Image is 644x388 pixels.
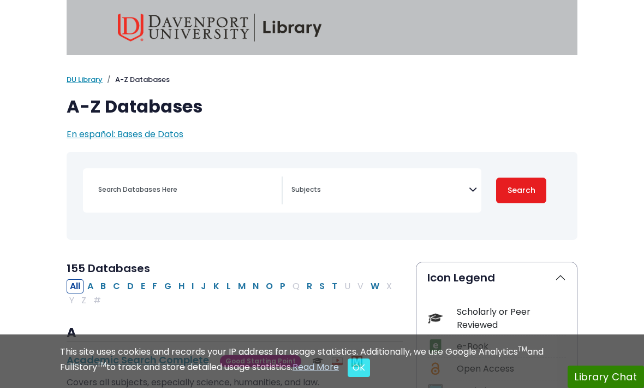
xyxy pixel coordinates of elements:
[263,279,276,293] button: Filter Results O
[118,14,322,42] img: Davenport University Library
[457,305,566,332] div: Scholarly or Peer Reviewed
[367,279,383,293] button: Filter Results W
[84,279,97,293] button: Filter Results A
[67,128,183,140] a: En español: Bases de Datos
[67,96,577,117] h1: A-Z Databases
[277,279,289,293] button: Filter Results P
[92,182,282,198] input: Search database by title or keyword
[175,279,188,293] button: Filter Results H
[97,279,109,293] button: Filter Results B
[568,366,644,388] button: Library Chat
[67,152,577,240] nav: Search filters
[210,279,223,293] button: Filter Results K
[235,279,249,293] button: Filter Results M
[249,279,262,293] button: Filter Results N
[291,186,469,195] textarea: Search
[60,345,584,377] div: This site uses cookies and records your IP address for usage statistics. Additionally, we use Goo...
[223,279,234,293] button: Filter Results L
[110,279,123,293] button: Filter Results C
[496,178,546,203] button: Submit for Search Results
[198,279,210,293] button: Filter Results J
[293,361,339,373] a: Read More
[416,262,577,293] button: Icon Legend
[67,261,150,276] span: 155 Databases
[149,279,160,293] button: Filter Results F
[67,279,84,293] button: All
[97,360,106,369] sup: TM
[303,279,315,293] button: Filter Results R
[329,279,341,293] button: Filter Results T
[161,279,175,293] button: Filter Results G
[103,74,170,85] li: A-Z Databases
[124,279,137,293] button: Filter Results D
[67,325,403,342] h3: A
[138,279,148,293] button: Filter Results E
[67,74,577,85] nav: breadcrumb
[67,74,103,85] a: DU Library
[518,344,527,354] sup: TM
[188,279,197,293] button: Filter Results I
[316,279,328,293] button: Filter Results S
[67,280,396,307] div: Alpha-list to filter by first letter of database name
[348,358,370,377] button: Close
[428,311,443,326] img: Icon Scholarly or Peer Reviewed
